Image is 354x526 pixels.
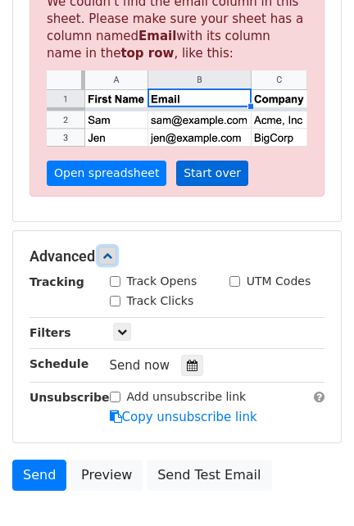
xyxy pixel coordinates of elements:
[110,410,257,424] a: Copy unsubscribe link
[120,46,174,61] strong: top row
[47,161,166,186] a: Open spreadsheet
[127,273,197,290] label: Track Opens
[127,292,194,310] label: Track Clicks
[29,326,71,339] strong: Filters
[247,273,311,290] label: UTM Codes
[176,161,248,186] a: Start over
[138,29,176,43] strong: Email
[70,460,143,491] a: Preview
[272,447,354,526] iframe: Chat Widget
[29,275,84,288] strong: Tracking
[29,247,324,265] h5: Advanced
[110,358,170,373] span: Send now
[147,460,271,491] a: Send Test Email
[272,447,354,526] div: 聊天小工具
[127,388,247,406] label: Add unsubscribe link
[29,357,88,370] strong: Schedule
[12,460,66,491] a: Send
[29,391,110,404] strong: Unsubscribe
[47,70,307,147] img: google_sheets_email_column-fe0440d1484b1afe603fdd0efe349d91248b687ca341fa437c667602712cb9b1.png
